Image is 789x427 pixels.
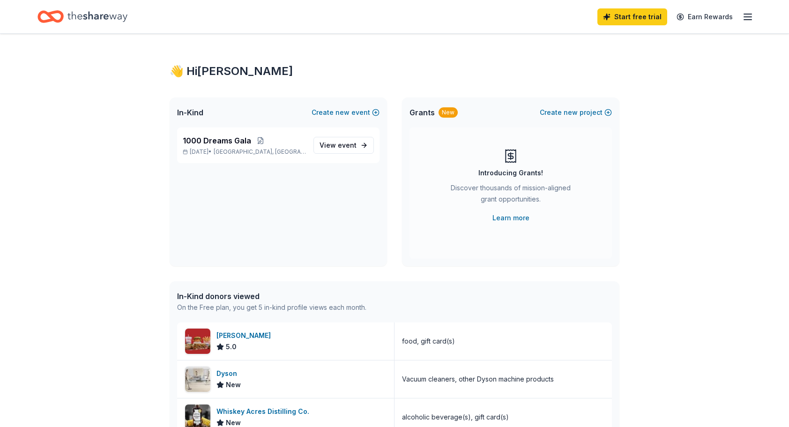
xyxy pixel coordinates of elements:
span: new [335,107,350,118]
span: Grants [409,107,435,118]
a: Learn more [492,212,529,224]
a: View event [313,137,374,154]
span: New [226,379,241,390]
span: In-Kind [177,107,203,118]
div: Discover thousands of mission-aligned grant opportunities. [447,182,574,209]
div: Vacuum cleaners, other Dyson machine products [402,374,554,385]
div: food, gift card(s) [402,336,455,347]
span: 1000 Dreams Gala [183,135,251,146]
a: Home [37,6,127,28]
img: Image for Dyson [185,367,210,392]
div: Introducing Grants! [478,167,543,179]
div: Whiskey Acres Distilling Co. [216,406,313,417]
span: event [338,141,357,149]
div: On the Free plan, you get 5 in-kind profile views each month. [177,302,366,313]
p: [DATE] • [183,148,306,156]
span: [GEOGRAPHIC_DATA], [GEOGRAPHIC_DATA] [214,148,306,156]
a: Start free trial [597,8,667,25]
a: Earn Rewards [671,8,738,25]
div: Dyson [216,368,241,379]
div: 👋 Hi [PERSON_NAME] [170,64,619,79]
div: New [439,107,458,118]
div: In-Kind donors viewed [177,291,366,302]
button: Createnewproject [540,107,612,118]
div: [PERSON_NAME] [216,330,275,341]
span: View [320,140,357,151]
div: alcoholic beverage(s), gift card(s) [402,412,509,423]
span: 5.0 [226,341,237,352]
img: Image for Portillo's [185,329,210,354]
button: Createnewevent [312,107,380,118]
span: new [564,107,578,118]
